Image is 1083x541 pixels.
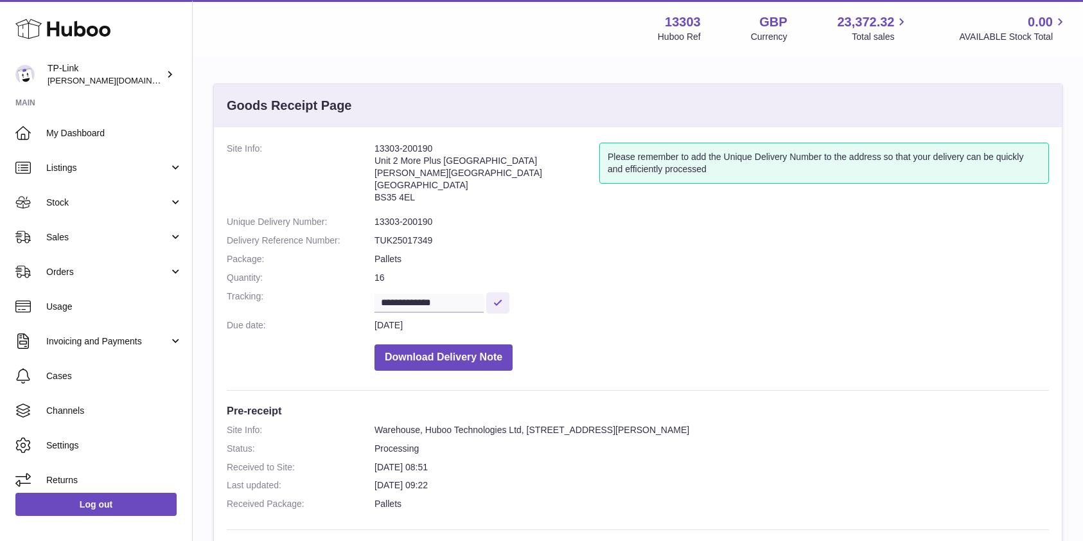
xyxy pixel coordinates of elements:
dd: [DATE] [374,319,1049,332]
div: Please remember to add the Unique Delivery Number to the address so that your delivery can be qui... [599,143,1049,184]
span: Cases [46,370,182,382]
div: TP-Link [48,62,163,87]
span: Usage [46,301,182,313]
dt: Status: [227,443,374,455]
address: 13303-200190 Unit 2 More Plus [GEOGRAPHIC_DATA] [PERSON_NAME][GEOGRAPHIC_DATA] [GEOGRAPHIC_DATA] ... [374,143,599,209]
h3: Goods Receipt Page [227,97,352,114]
strong: 13303 [665,13,701,31]
span: 0.00 [1028,13,1053,31]
a: Log out [15,493,177,516]
dt: Package: [227,253,374,265]
dd: 13303-200190 [374,216,1049,228]
dt: Due date: [227,319,374,332]
dt: Received Package: [227,498,374,510]
span: Listings [46,162,169,174]
span: Sales [46,231,169,244]
dt: Quantity: [227,272,374,284]
span: Total sales [852,31,909,43]
span: Channels [46,405,182,417]
span: Invoicing and Payments [46,335,169,348]
dt: Site Info: [227,143,374,209]
span: 23,372.32 [837,13,894,31]
button: Download Delivery Note [374,344,513,371]
dt: Last updated: [227,479,374,492]
span: My Dashboard [46,127,182,139]
dd: [DATE] 08:51 [374,461,1049,474]
span: Stock [46,197,169,209]
strong: GBP [759,13,787,31]
dt: Unique Delivery Number: [227,216,374,228]
span: Returns [46,474,182,486]
div: Huboo Ref [658,31,701,43]
dd: TUK25017349 [374,235,1049,247]
a: 23,372.32 Total sales [837,13,909,43]
dt: Received to Site: [227,461,374,474]
div: Currency [751,31,788,43]
span: AVAILABLE Stock Total [959,31,1068,43]
span: [PERSON_NAME][DOMAIN_NAME][EMAIL_ADDRESS][DOMAIN_NAME] [48,75,324,85]
img: susie.li@tp-link.com [15,65,35,84]
dt: Site Info: [227,424,374,436]
a: 0.00 AVAILABLE Stock Total [959,13,1068,43]
dt: Tracking: [227,290,374,313]
dd: Pallets [374,498,1049,510]
dd: Pallets [374,253,1049,265]
h3: Pre-receipt [227,404,1049,418]
dt: Delivery Reference Number: [227,235,374,247]
dd: Processing [374,443,1049,455]
span: Settings [46,439,182,452]
dd: Warehouse, Huboo Technologies Ltd, [STREET_ADDRESS][PERSON_NAME] [374,424,1049,436]
dd: 16 [374,272,1049,284]
span: Orders [46,266,169,278]
dd: [DATE] 09:22 [374,479,1049,492]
